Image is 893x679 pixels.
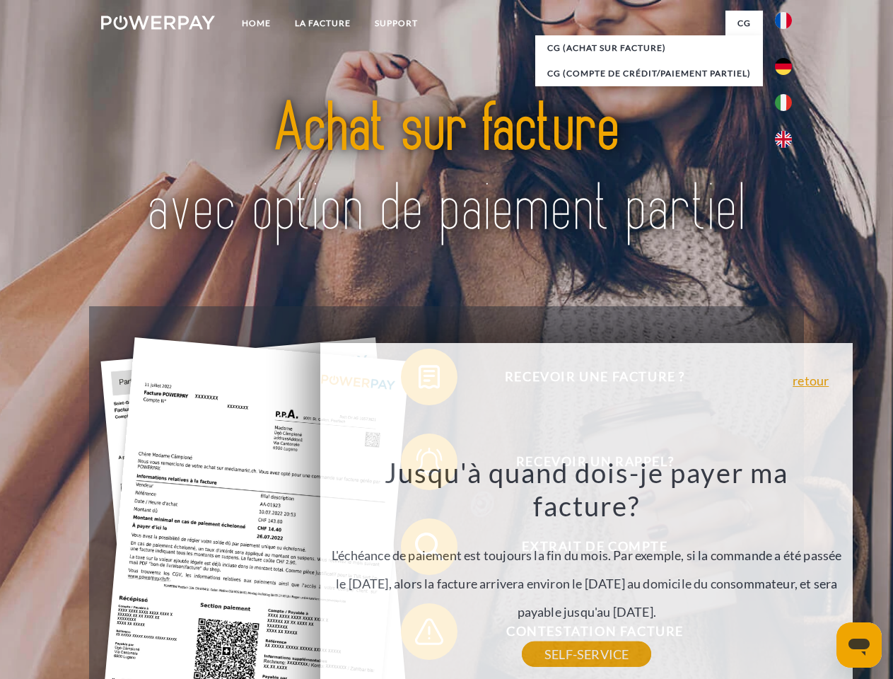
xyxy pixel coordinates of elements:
img: logo-powerpay-white.svg [101,16,215,30]
a: LA FACTURE [283,11,363,36]
a: CG (achat sur facture) [535,35,763,61]
h3: Jusqu'à quand dois-je payer ma facture? [329,455,845,523]
a: Home [230,11,283,36]
a: Support [363,11,430,36]
div: L'échéance de paiement est toujours la fin du mois. Par exemple, si la commande a été passée le [... [329,455,845,654]
iframe: Bouton de lancement de la fenêtre de messagerie [836,622,882,668]
img: en [775,131,792,148]
a: CG (Compte de crédit/paiement partiel) [535,61,763,86]
img: it [775,94,792,111]
img: title-powerpay_fr.svg [135,68,758,271]
a: retour [793,374,829,387]
a: SELF-SERVICE [522,642,651,667]
img: de [775,58,792,75]
a: CG [725,11,763,36]
img: fr [775,12,792,29]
